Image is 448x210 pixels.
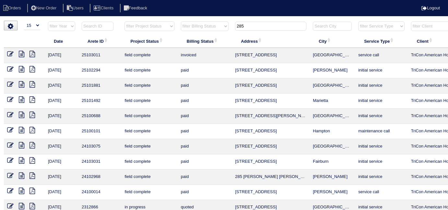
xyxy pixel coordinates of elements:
td: 25101881 [78,78,121,94]
td: 24103031 [78,154,121,170]
td: 25100101 [78,124,121,139]
a: Users [63,6,89,10]
td: [PERSON_NAME] [310,170,355,185]
td: [GEOGRAPHIC_DATA] [310,109,355,124]
td: paid [178,139,232,154]
td: [PERSON_NAME] [310,63,355,78]
td: 24100014 [78,185,121,200]
td: paid [178,78,232,94]
td: field complete [121,185,177,200]
td: field complete [121,78,177,94]
td: [DATE] [45,124,78,139]
a: New Order [27,6,62,10]
td: [DATE] [45,48,78,63]
td: Hampton [310,124,355,139]
td: 25103011 [78,48,121,63]
a: Clients [90,6,119,10]
td: service call [355,48,407,63]
td: [GEOGRAPHIC_DATA] [310,48,355,63]
th: City: activate to sort column ascending [310,34,355,48]
td: 25101492 [78,94,121,109]
td: [DATE] [45,94,78,109]
td: 285 [PERSON_NAME] [PERSON_NAME] Trail [232,170,310,185]
td: 25100688 [78,109,121,124]
td: paid [178,94,232,109]
td: [DATE] [45,63,78,78]
td: paid [178,124,232,139]
td: [STREET_ADDRESS] [232,63,310,78]
th: Date [45,34,78,48]
td: initial service [355,139,407,154]
td: [STREET_ADDRESS] [232,154,310,170]
td: [STREET_ADDRESS] [232,139,310,154]
td: field complete [121,154,177,170]
th: Project Status: activate to sort column ascending [121,34,177,48]
td: field complete [121,48,177,63]
td: [DATE] [45,109,78,124]
a: Logout [421,6,440,10]
li: Users [63,4,89,13]
td: paid [178,170,232,185]
th: Arete ID: activate to sort column ascending [78,34,121,48]
td: paid [178,185,232,200]
td: initial service [355,63,407,78]
td: 24103075 [78,139,121,154]
td: [DATE] [45,170,78,185]
td: [DATE] [45,185,78,200]
td: [PERSON_NAME] [310,185,355,200]
input: Search City [313,22,352,31]
td: initial service [355,170,407,185]
th: Service Type: activate to sort column ascending [355,34,407,48]
td: initial service [355,78,407,94]
li: New Order [27,4,62,13]
td: paid [178,63,232,78]
td: field complete [121,139,177,154]
td: field complete [121,109,177,124]
td: field complete [121,124,177,139]
td: field complete [121,94,177,109]
td: paid [178,154,232,170]
li: Feedback [120,4,152,13]
td: 25102294 [78,63,121,78]
td: [STREET_ADDRESS] [232,124,310,139]
td: [GEOGRAPHIC_DATA] [310,139,355,154]
td: [STREET_ADDRESS] [232,48,310,63]
input: Search ID [82,22,113,31]
td: field complete [121,170,177,185]
td: [STREET_ADDRESS] [232,78,310,94]
td: Marietta [310,94,355,109]
td: invoiced [178,48,232,63]
td: Fairburn [310,154,355,170]
td: [STREET_ADDRESS] [232,185,310,200]
td: service call [355,185,407,200]
th: Billing Status: activate to sort column ascending [178,34,232,48]
td: [GEOGRAPHIC_DATA] [310,78,355,94]
td: maintenance call [355,124,407,139]
td: [DATE] [45,154,78,170]
td: [DATE] [45,78,78,94]
li: Clients [90,4,119,13]
td: field complete [121,63,177,78]
td: [STREET_ADDRESS][PERSON_NAME] [232,109,310,124]
td: [STREET_ADDRESS] [232,94,310,109]
td: initial service [355,94,407,109]
td: paid [178,109,232,124]
td: initial service [355,109,407,124]
td: [DATE] [45,139,78,154]
th: Address: activate to sort column ascending [232,34,310,48]
td: initial service [355,154,407,170]
td: 24102968 [78,170,121,185]
input: Search Address [235,22,306,31]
